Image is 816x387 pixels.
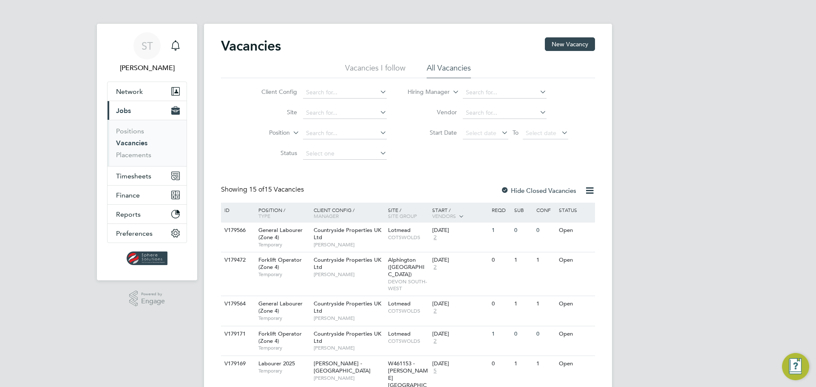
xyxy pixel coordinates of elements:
[432,338,438,345] span: 2
[534,223,556,238] div: 0
[314,226,381,241] span: Countryside Properties UK Ltd
[401,88,450,96] label: Hiring Manager
[534,356,556,372] div: 1
[388,330,411,337] span: Lotmead
[116,127,144,135] a: Positions
[512,223,534,238] div: 0
[463,87,547,99] input: Search for...
[221,37,281,54] h2: Vacancies
[107,32,187,73] a: ST[PERSON_NAME]
[557,296,594,312] div: Open
[490,223,512,238] div: 1
[314,375,384,381] span: [PERSON_NAME]
[432,234,438,241] span: 2
[97,24,197,280] nav: Main navigation
[432,308,438,315] span: 2
[314,212,339,219] span: Manager
[258,212,270,219] span: Type
[107,63,187,73] span: Selin Thomas
[303,148,387,160] input: Select one
[427,63,471,78] li: All Vacancies
[463,107,547,119] input: Search for...
[512,203,534,217] div: Sub
[557,356,594,372] div: Open
[108,120,187,166] div: Jobs
[222,356,252,372] div: V179169
[388,234,428,241] span: COTSWOLDS
[557,203,594,217] div: Status
[258,360,295,367] span: Labourer 2025
[141,291,165,298] span: Powered by
[312,203,386,223] div: Client Config /
[388,338,428,345] span: COTSWOLDS
[534,252,556,268] div: 1
[116,229,153,237] span: Preferences
[534,203,556,217] div: Conf
[116,88,143,96] span: Network
[345,63,405,78] li: Vacancies I follow
[490,356,512,372] div: 0
[432,264,438,271] span: 2
[314,256,381,271] span: Countryside Properties UK Ltd
[432,360,487,367] div: [DATE]
[108,205,187,223] button: Reports
[222,203,252,217] div: ID
[108,82,187,101] button: Network
[314,345,384,351] span: [PERSON_NAME]
[490,252,512,268] div: 0
[466,129,496,137] span: Select date
[108,101,187,120] button: Jobs
[258,345,309,351] span: Temporary
[248,108,297,116] label: Site
[314,300,381,314] span: Countryside Properties UK Ltd
[534,326,556,342] div: 0
[510,127,521,138] span: To
[526,129,556,137] span: Select date
[432,331,487,338] div: [DATE]
[127,251,168,265] img: spheresolutions-logo-retina.png
[314,315,384,322] span: [PERSON_NAME]
[512,356,534,372] div: 1
[249,185,264,194] span: 15 of
[314,241,384,248] span: [PERSON_NAME]
[314,360,371,374] span: [PERSON_NAME] - [GEOGRAPHIC_DATA]
[116,172,151,180] span: Timesheets
[107,251,187,265] a: Go to home page
[432,300,487,308] div: [DATE]
[116,210,141,218] span: Reports
[249,185,304,194] span: 15 Vacancies
[108,224,187,243] button: Preferences
[116,191,140,199] span: Finance
[129,291,165,307] a: Powered byEngage
[142,40,153,51] span: ST
[408,129,457,136] label: Start Date
[490,296,512,312] div: 0
[408,108,457,116] label: Vendor
[512,252,534,268] div: 1
[512,296,534,312] div: 1
[303,127,387,139] input: Search for...
[430,203,490,224] div: Start /
[388,226,411,234] span: Lotmead
[258,226,303,241] span: General Labourer (Zone 4)
[108,186,187,204] button: Finance
[248,149,297,157] label: Status
[222,296,252,312] div: V179564
[432,227,487,234] div: [DATE]
[116,107,131,115] span: Jobs
[222,223,252,238] div: V179566
[222,252,252,268] div: V179472
[557,223,594,238] div: Open
[116,151,151,159] a: Placements
[386,203,431,223] div: Site /
[388,300,411,307] span: Lotmead
[241,129,290,137] label: Position
[303,87,387,99] input: Search for...
[222,326,252,342] div: V179171
[258,241,309,248] span: Temporary
[534,296,556,312] div: 1
[108,167,187,185] button: Timesheets
[258,367,309,374] span: Temporary
[388,212,417,219] span: Site Group
[303,107,387,119] input: Search for...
